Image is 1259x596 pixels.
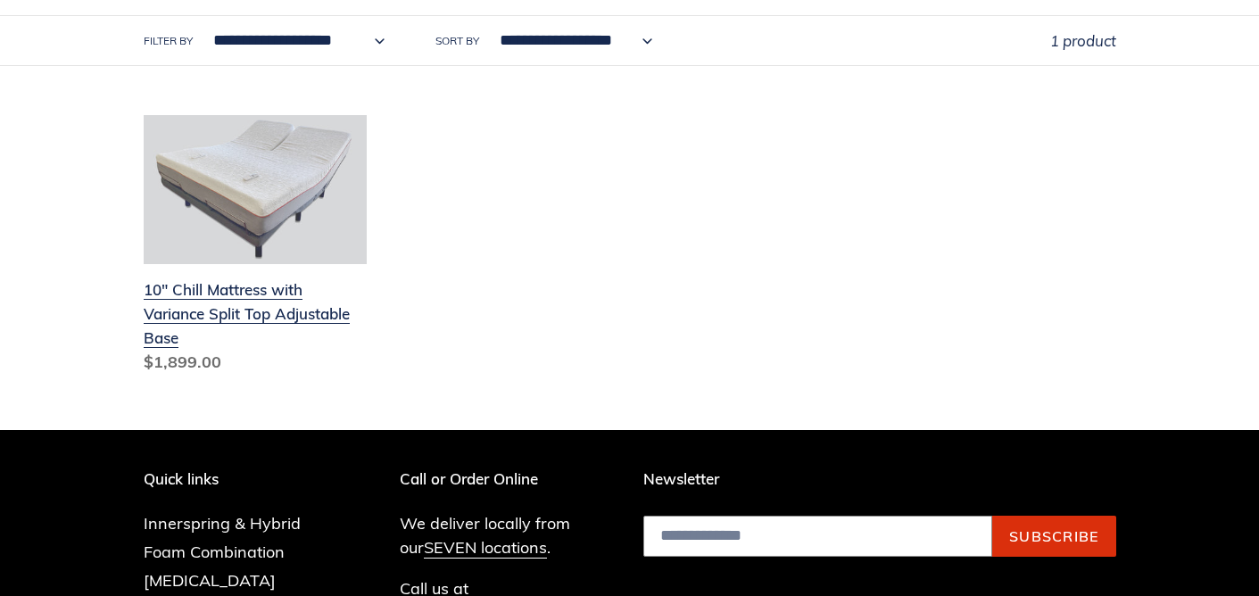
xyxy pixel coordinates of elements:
p: Call or Order Online [400,470,617,488]
a: [MEDICAL_DATA] [144,570,276,591]
a: 10" Chill Mattress with Variance Split Top Adjustable Base [144,115,367,381]
label: Filter by [144,33,193,49]
label: Sort by [435,33,479,49]
a: Innerspring & Hybrid [144,513,301,534]
input: Email address [643,516,992,557]
a: Foam Combination [144,542,285,562]
button: Subscribe [992,516,1116,557]
p: Newsletter [643,470,1116,488]
span: 1 product [1050,31,1116,50]
p: Quick links [144,470,327,488]
a: SEVEN locations [424,537,547,559]
p: We deliver locally from our . [400,511,617,559]
span: Subscribe [1009,527,1099,545]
